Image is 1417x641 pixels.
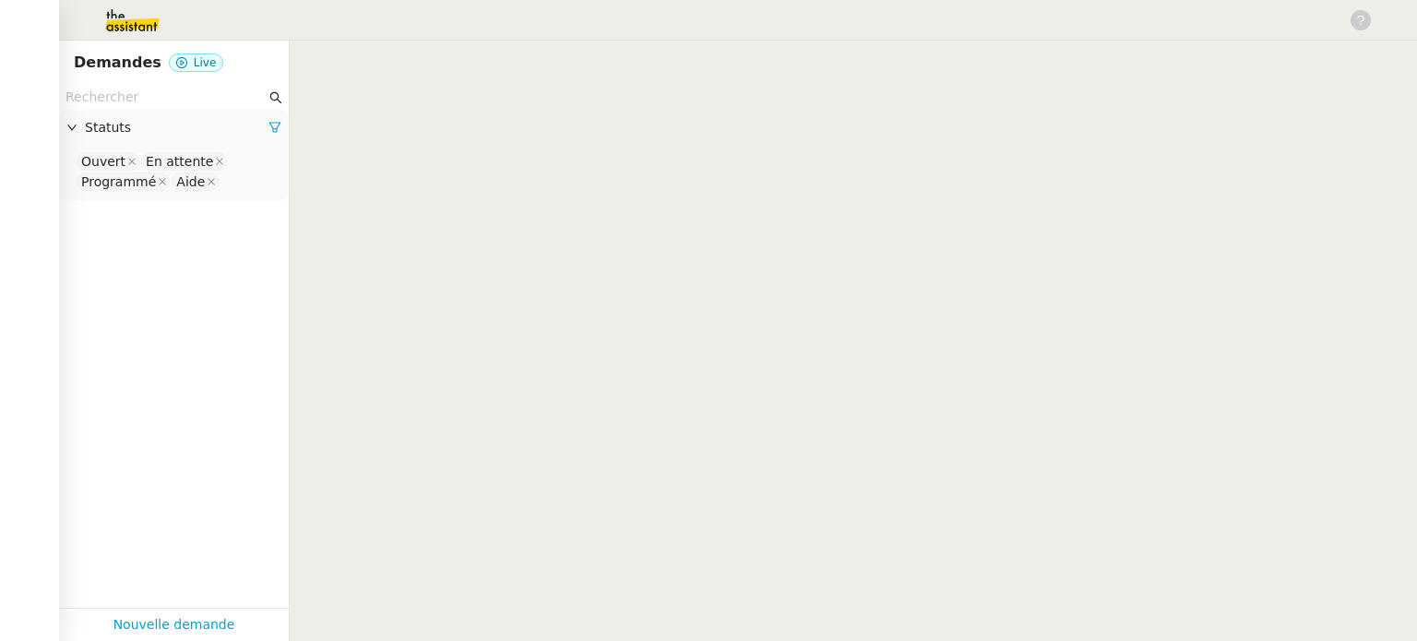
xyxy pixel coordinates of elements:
[141,152,227,171] nz-select-item: En attente
[176,173,205,190] div: Aide
[81,173,156,190] div: Programmé
[77,172,170,191] nz-select-item: Programmé
[74,50,161,76] nz-page-header-title: Demandes
[77,152,139,171] nz-select-item: Ouvert
[81,153,125,170] div: Ouvert
[85,117,268,138] span: Statuts
[65,87,266,108] input: Rechercher
[194,56,217,69] span: Live
[59,110,289,146] div: Statuts
[172,172,219,191] nz-select-item: Aide
[146,153,213,170] div: En attente
[113,614,235,635] a: Nouvelle demande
